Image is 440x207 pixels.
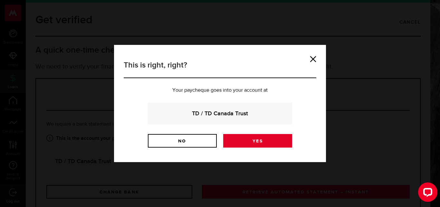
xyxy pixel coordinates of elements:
[148,134,217,148] a: No
[124,59,316,78] h3: This is right, right?
[413,180,440,207] iframe: LiveChat chat widget
[124,88,316,93] p: Your paycheque goes into your account at
[223,134,292,148] a: Yes
[157,109,283,118] strong: TD / TD Canada Trust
